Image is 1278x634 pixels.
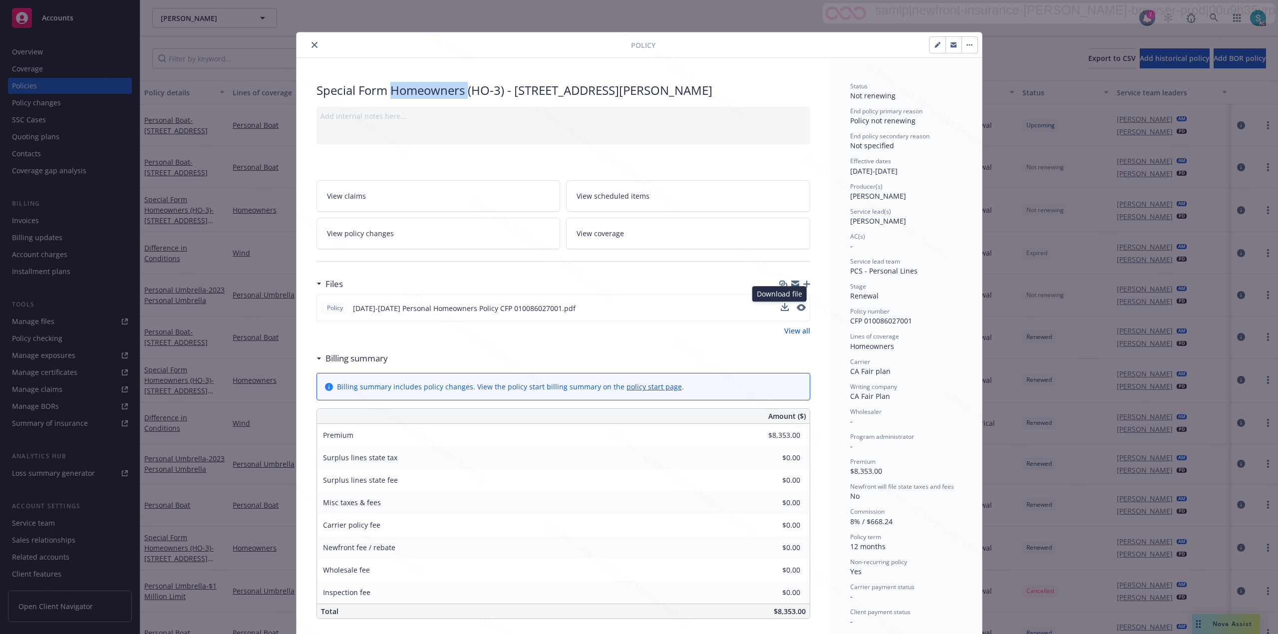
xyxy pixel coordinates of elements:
div: Add internal notes here... [320,111,806,121]
span: CA Fair plan [850,366,891,376]
span: Wholesale fee [323,565,370,575]
button: download file [781,303,789,311]
span: Policy [631,40,655,50]
span: Service lead team [850,257,900,266]
div: Billing summary [317,352,388,365]
span: AC(s) [850,232,865,241]
span: 8% / $668.24 [850,517,893,526]
span: Yes [850,567,862,576]
h3: Billing summary [325,352,388,365]
span: Writing company [850,382,897,391]
input: 0.00 [741,540,806,555]
span: Misc taxes & fees [323,498,381,507]
span: Carrier policy fee [323,520,380,530]
span: View coverage [577,228,624,239]
button: close [309,39,320,51]
span: Amount ($) [768,411,806,421]
span: [PERSON_NAME] [850,216,906,226]
span: Newfront will file state taxes and fees [850,482,954,491]
input: 0.00 [741,428,806,443]
span: Premium [323,430,353,440]
div: Files [317,278,343,291]
a: View claims [317,180,561,212]
span: - [850,441,853,451]
span: [DATE]-[DATE] Personal Homeowners Policy CFP 010086027001.pdf [353,303,576,314]
a: View scheduled items [566,180,810,212]
a: policy start page [627,382,682,391]
span: Not specified [850,141,894,150]
span: 12 months [850,542,886,551]
span: - [850,241,853,251]
span: Inspection fee [323,588,370,597]
span: Carrier payment status [850,583,915,591]
input: 0.00 [741,495,806,510]
div: Download file [752,286,807,302]
h3: Files [325,278,343,291]
div: Special Form Homeowners (HO-3) - [STREET_ADDRESS][PERSON_NAME] [317,82,810,99]
input: 0.00 [741,563,806,578]
span: $8,353.00 [774,607,806,616]
span: CFP 010086027001 [850,316,912,325]
a: View coverage [566,218,810,249]
a: View all [784,325,810,336]
span: Not renewing [850,91,896,100]
div: Homeowners [850,341,962,351]
span: CA Fair Plan [850,391,890,401]
button: preview file [797,304,806,311]
span: Effective dates [850,157,891,165]
span: Producer(s) [850,182,883,191]
span: Policy not renewing [850,116,916,125]
input: 0.00 [741,585,806,600]
span: Service lead(s) [850,207,891,216]
span: Newfront fee / rebate [323,543,395,552]
span: Policy number [850,307,890,316]
span: Client payment status [850,608,911,616]
input: 0.00 [741,450,806,465]
a: View policy changes [317,218,561,249]
span: Surplus lines state fee [323,475,398,485]
span: Renewal [850,291,879,301]
span: Wholesaler [850,407,882,416]
span: [PERSON_NAME] [850,191,906,201]
span: Carrier [850,357,870,366]
span: Program administrator [850,432,914,441]
span: Total [321,607,338,616]
span: End policy secondary reason [850,132,930,140]
span: Commission [850,507,885,516]
span: - [850,416,853,426]
button: preview file [797,303,806,314]
span: Policy [325,304,345,313]
span: - [850,617,853,626]
span: View policy changes [327,228,394,239]
input: 0.00 [741,518,806,533]
div: [DATE] - [DATE] [850,157,962,176]
span: Stage [850,282,866,291]
span: PCS - Personal Lines [850,266,918,276]
span: Premium [850,457,876,466]
button: download file [781,303,789,314]
span: Policy term [850,533,881,541]
span: $8,353.00 [850,466,882,476]
span: View scheduled items [577,191,649,201]
span: Status [850,82,868,90]
span: Lines of coverage [850,332,899,340]
div: Billing summary includes policy changes. View the policy start billing summary on the . [337,381,684,392]
span: No [850,491,860,501]
input: 0.00 [741,473,806,488]
span: View claims [327,191,366,201]
span: Non-recurring policy [850,558,907,566]
span: End policy primary reason [850,107,923,115]
span: Surplus lines state tax [323,453,397,462]
span: - [850,592,853,601]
